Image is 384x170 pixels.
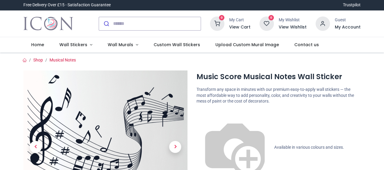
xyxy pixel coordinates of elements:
[33,58,43,62] a: Shop
[59,42,87,48] span: Wall Stickers
[23,15,73,32] img: Icon Wall Stickers
[229,24,250,30] a: View Cart
[169,141,181,153] span: Next
[196,72,361,82] h1: Music Score Musical Notes Wall Sticker
[219,15,225,21] sup: 0
[279,17,307,23] div: My Wishlist
[259,21,274,25] a: 0
[268,15,274,21] sup: 0
[335,24,361,30] a: My Account
[343,2,361,8] a: Trustpilot
[52,37,100,53] a: Wall Stickers
[210,21,224,25] a: 0
[215,42,279,48] span: Upload Custom Mural Image
[31,42,44,48] span: Home
[23,2,111,8] div: Free Delivery Over £15 - Satisfaction Guarantee
[294,42,319,48] span: Contact us
[154,42,200,48] span: Custom Wall Stickers
[23,15,73,32] a: Logo of Icon Wall Stickers
[108,42,133,48] span: Wall Murals
[30,141,42,153] span: Previous
[100,37,146,53] a: Wall Murals
[274,145,344,150] span: Available in various colours and sizes.
[99,17,113,30] button: Submit
[335,17,361,23] div: Guest
[49,58,76,62] a: Musical Notes
[229,17,250,23] div: My Cart
[279,24,307,30] a: View Wishlist
[196,87,361,104] p: Transform any space in minutes with our premium easy-to-apply wall stickers — the most affordable...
